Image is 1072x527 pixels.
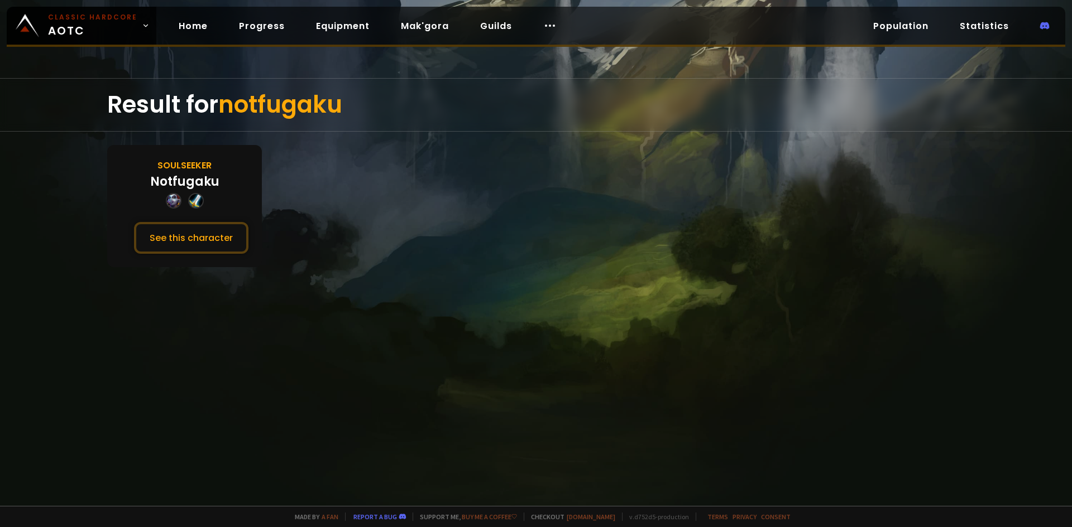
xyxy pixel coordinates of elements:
[322,513,338,521] a: a fan
[524,513,615,521] span: Checkout
[48,12,137,39] span: AOTC
[392,14,458,37] a: Mak'gora
[353,513,397,521] a: Report a bug
[230,14,294,37] a: Progress
[218,88,342,121] span: notfugaku
[288,513,338,521] span: Made by
[170,14,217,37] a: Home
[733,513,757,521] a: Privacy
[761,513,791,521] a: Consent
[462,513,517,521] a: Buy me a coffee
[157,158,212,172] div: Soulseeker
[864,14,937,37] a: Population
[7,7,156,45] a: Classic HardcoreAOTC
[134,222,248,254] button: See this character
[307,14,379,37] a: Equipment
[567,513,615,521] a: [DOMAIN_NAME]
[150,172,219,191] div: Notfugaku
[48,12,137,22] small: Classic Hardcore
[622,513,689,521] span: v. d752d5 - production
[107,79,965,131] div: Result for
[413,513,517,521] span: Support me,
[707,513,728,521] a: Terms
[471,14,521,37] a: Guilds
[951,14,1018,37] a: Statistics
